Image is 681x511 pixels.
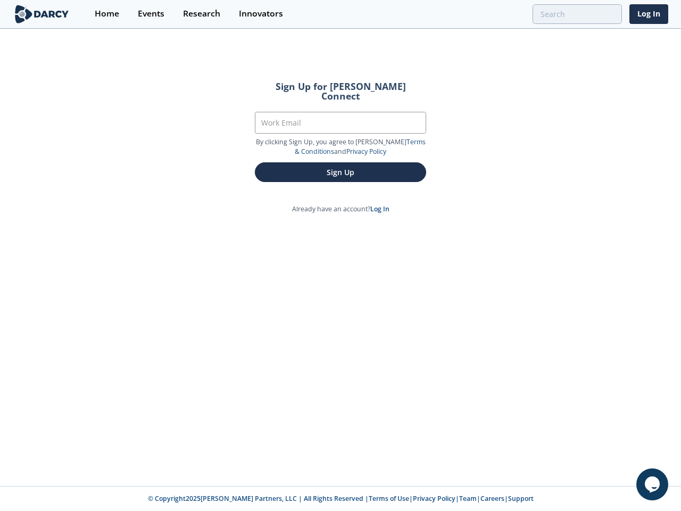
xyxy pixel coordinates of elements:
[636,468,670,500] iframe: chat widget
[15,494,666,504] p: © Copyright 2025 [PERSON_NAME] Partners, LLC | All Rights Reserved | | | | |
[138,10,164,18] div: Events
[239,10,283,18] div: Innovators
[255,112,426,134] input: Work Email
[459,494,477,503] a: Team
[255,162,426,182] button: Sign Up
[295,137,426,156] a: Terms & Conditions
[95,10,119,18] div: Home
[508,494,534,503] a: Support
[480,494,504,503] a: Careers
[240,204,441,214] p: Already have an account?
[183,10,220,18] div: Research
[629,4,668,24] a: Log In
[255,82,426,101] h2: Sign Up for [PERSON_NAME] Connect
[369,494,409,503] a: Terms of Use
[13,5,71,23] img: logo-wide.svg
[533,4,622,24] input: Advanced Search
[346,147,386,156] a: Privacy Policy
[413,494,455,503] a: Privacy Policy
[255,137,426,157] p: By clicking Sign Up, you agree to [PERSON_NAME] and
[370,204,389,213] a: Log In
